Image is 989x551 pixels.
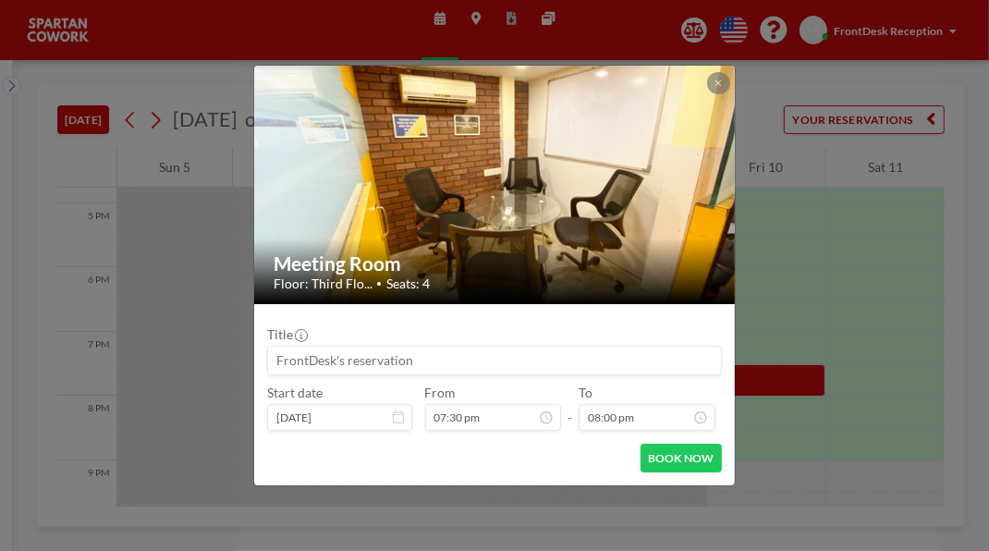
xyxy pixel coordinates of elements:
h2: Meeting Room [274,251,717,275]
label: Title [267,326,306,342]
label: To [579,385,592,400]
span: • [377,277,383,289]
span: Floor: Third Flo... [274,275,372,291]
span: Seats: 4 [386,275,430,291]
label: Start date [267,385,323,400]
input: FrontDesk's reservation [268,347,721,374]
button: BOOK NOW [641,444,722,472]
span: - [568,390,572,425]
label: From [425,385,456,400]
img: 537.jpg [254,4,736,365]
